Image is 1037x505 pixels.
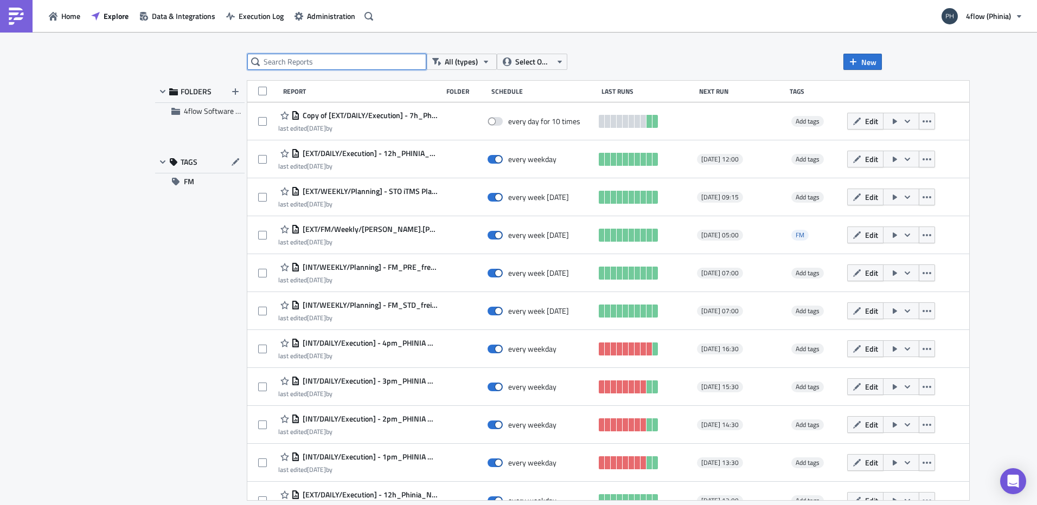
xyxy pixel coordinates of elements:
span: Edit [865,229,878,241]
span: TAGS [181,157,197,167]
span: FM [796,230,804,240]
div: last edited by [278,314,437,322]
span: Explore [104,10,129,22]
span: Administration [307,10,355,22]
button: Edit [847,302,884,319]
div: Last Runs [601,87,694,95]
span: Add tags [796,268,820,278]
span: [DATE] 12:00 [701,496,739,505]
time: 2025-06-13T13:31:32Z [307,313,326,323]
span: FM [791,230,809,241]
time: 2025-06-02T12:14:51Z [307,123,326,133]
span: Add tags [796,192,820,202]
div: every week on Monday [508,306,569,316]
span: [DATE] 14:30 [701,420,739,429]
input: Search Reports [247,54,426,70]
time: 2025-05-23T07:01:41Z [307,161,326,171]
div: every week on Monday [508,268,569,278]
span: Add tags [796,116,820,126]
button: Edit [847,226,884,243]
a: Data & Integrations [134,8,221,24]
button: Edit [847,264,884,281]
span: [EXT/FM/Weekly/bence.varga] - PHINIA - Old shipments with no billing run [300,224,437,234]
button: Administration [289,8,361,24]
span: Add tags [796,306,820,316]
time: 2025-05-26T08:17:52Z [307,351,326,361]
div: last edited by [278,276,437,284]
span: Edit [865,457,878,468]
span: Add tags [791,154,824,165]
span: [INT/DAILY/Execution] - 1pm_PHINIA Open TOs - 2 Days check [300,452,437,462]
div: last edited by [278,465,437,474]
div: Folder [446,87,486,95]
div: every day for 10 times [508,116,580,126]
span: FOLDERS [181,87,212,96]
span: Add tags [791,419,824,430]
span: 4flow (Phinia) [966,10,1011,22]
button: 4flow (Phinia) [935,4,1029,28]
time: 2025-05-26T08:17:35Z [307,426,326,437]
div: last edited by [278,124,437,132]
span: All (types) [445,56,478,68]
button: Edit [847,416,884,433]
button: Edit [847,189,884,205]
span: [EXT/DAILY/Execution] - 12h_PHINIA_Not_collected_external sending to carrier [300,148,437,158]
span: Edit [865,191,878,203]
span: [INT/DAILY/Execution] - 3pm_PHINIA Open TOs - 2 Days check [300,376,437,386]
span: [INT/DAILY/Execution] - 4pm_PHINIA Open TOs - 2 Days check [300,338,437,348]
span: Select Owner [515,56,552,68]
time: 2025-08-15T13:43:55Z [307,199,326,209]
span: Add tags [796,457,820,468]
span: Add tags [791,192,824,203]
span: [DATE] 05:00 [701,231,739,239]
span: Edit [865,267,878,279]
div: every week on Monday [508,192,569,202]
span: Add tags [791,344,824,354]
button: Edit [847,113,884,130]
span: Execution Log [239,10,284,22]
span: Add tags [791,306,824,316]
span: Edit [865,419,878,430]
button: Explore [86,8,134,24]
span: [DATE] 07:00 [701,269,739,277]
button: Execution Log [221,8,289,24]
span: [DATE] 09:15 [701,193,739,202]
span: Edit [865,305,878,316]
span: [DATE] 12:00 [701,155,739,164]
time: 2025-05-26T08:17:44Z [307,389,326,399]
div: Next Run [699,87,784,95]
button: Edit [847,340,884,357]
span: Add tags [796,154,820,164]
button: Home [43,8,86,24]
time: 2025-06-13T13:30:35Z [307,275,326,285]
span: Add tags [796,344,820,354]
span: [DATE] 16:30 [701,345,739,353]
div: every weekday [508,458,556,468]
div: last edited by [278,352,437,360]
span: Copy of [EXT/DAILY/Execution] - 7h_Phinia_Not_delivered_external sending to carrier [300,111,437,120]
button: New [843,54,882,70]
span: Add tags [796,381,820,392]
span: Add tags [791,381,824,392]
span: New [861,56,876,68]
span: 4flow Software KAM [184,105,251,116]
div: last edited by [278,390,437,398]
span: [DATE] 13:30 [701,458,739,467]
div: Report [283,87,441,95]
span: [INT/WEEKLY/Planning] - FM_PRE_freight_Overview_external sending to plants_FGIL [300,262,437,272]
time: 2025-05-26T08:17:25Z [307,464,326,475]
span: Edit [865,115,878,127]
button: Edit [847,151,884,167]
div: every week on Wednesday [508,230,569,240]
div: every weekday [508,154,556,164]
div: every weekday [508,382,556,392]
div: last edited by [278,162,437,170]
button: Edit [847,454,884,471]
span: [DATE] 15:30 [701,383,739,391]
span: Add tags [791,268,824,279]
div: Tags [790,87,842,95]
div: last edited by [278,238,437,246]
span: [DATE] 07:00 [701,307,739,315]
